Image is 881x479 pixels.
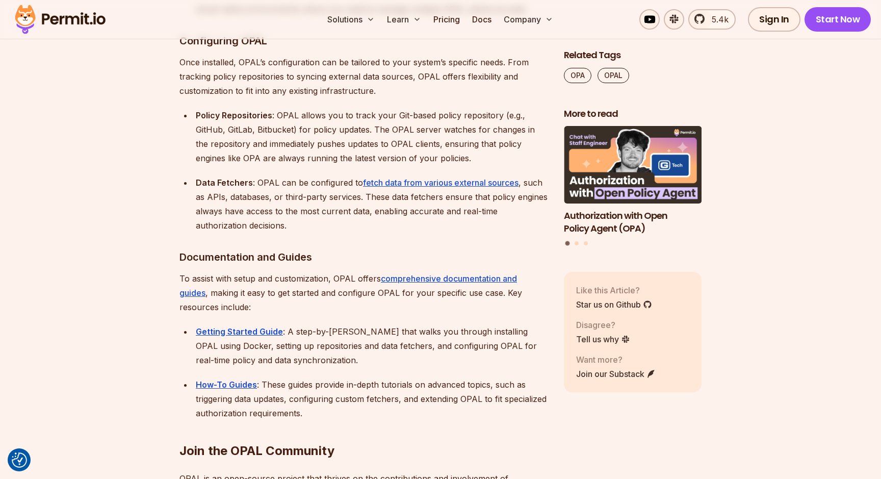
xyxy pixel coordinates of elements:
[179,55,548,98] p: Once installed, OPAL’s configuration can be tailored to your system’s specific needs. From tracki...
[576,368,656,380] a: Join our Substack
[196,110,272,120] strong: Policy Repositories
[706,13,729,26] span: 5.4k
[584,242,588,246] button: Go to slide 3
[564,49,702,62] h2: Related Tags
[576,354,656,366] p: Want more?
[12,452,27,468] img: Revisit consent button
[383,9,425,30] button: Learn
[564,127,702,247] div: Posts
[10,2,110,37] img: Permit logo
[196,175,548,233] div: : OPAL can be configured to , such as APIs, databases, or third-party services. These data fetche...
[688,9,736,30] a: 5.4k
[196,178,253,188] strong: Data Fetchers
[805,7,871,32] a: Start Now
[565,241,570,246] button: Go to slide 1
[468,9,496,30] a: Docs
[179,33,548,49] h3: Configuring OPAL
[196,380,257,390] a: How-To Guides
[196,377,548,420] div: : These guides provide in-depth tutorials on advanced topics, such as triggering data updates, co...
[564,127,702,235] li: 1 of 3
[564,108,702,120] h2: More to read
[429,9,464,30] a: Pricing
[576,298,652,311] a: Star us on Github
[564,68,591,83] a: OPA
[500,9,557,30] button: Company
[179,273,517,298] a: comprehensive documentation and guides
[575,242,579,246] button: Go to slide 2
[179,402,548,459] h2: Join the OPAL Community
[179,271,548,314] p: To assist with setup and customization, OPAL offers , making it easy to get started and configure...
[564,210,702,235] h3: Authorization with Open Policy Agent (OPA)
[564,127,702,204] img: Authorization with Open Policy Agent (OPA)
[576,333,630,345] a: Tell us why
[363,178,519,188] a: fetch data from various external sources
[748,7,800,32] a: Sign In
[576,284,652,296] p: Like this Article?
[576,319,630,331] p: Disagree?
[12,452,27,468] button: Consent Preferences
[196,324,548,367] div: : A step-by-[PERSON_NAME] that walks you through installing OPAL using Docker, setting up reposit...
[323,9,379,30] button: Solutions
[179,249,548,265] h3: Documentation and Guides
[196,326,283,337] a: Getting Started Guide
[598,68,629,83] a: OPAL
[196,108,548,165] div: : OPAL allows you to track your Git-based policy repository (e.g., GitHub, GitLab, Bitbucket) for...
